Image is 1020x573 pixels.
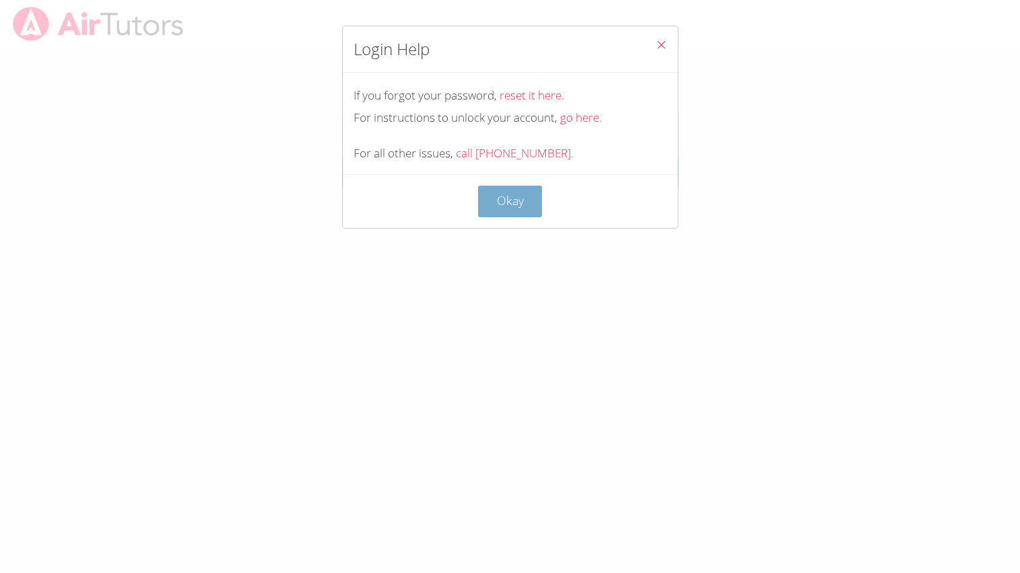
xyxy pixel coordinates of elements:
[354,37,430,61] h2: Login Help
[354,108,667,128] div: For instructions to unlock your account,
[354,86,667,106] div: If you forgot your password,
[456,145,574,161] a: call [PHONE_NUMBER].
[500,87,564,103] a: reset it here.
[478,186,543,217] button: Okay
[645,26,678,67] button: Close
[560,110,602,125] a: go here.
[354,144,667,163] div: For all other issues,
